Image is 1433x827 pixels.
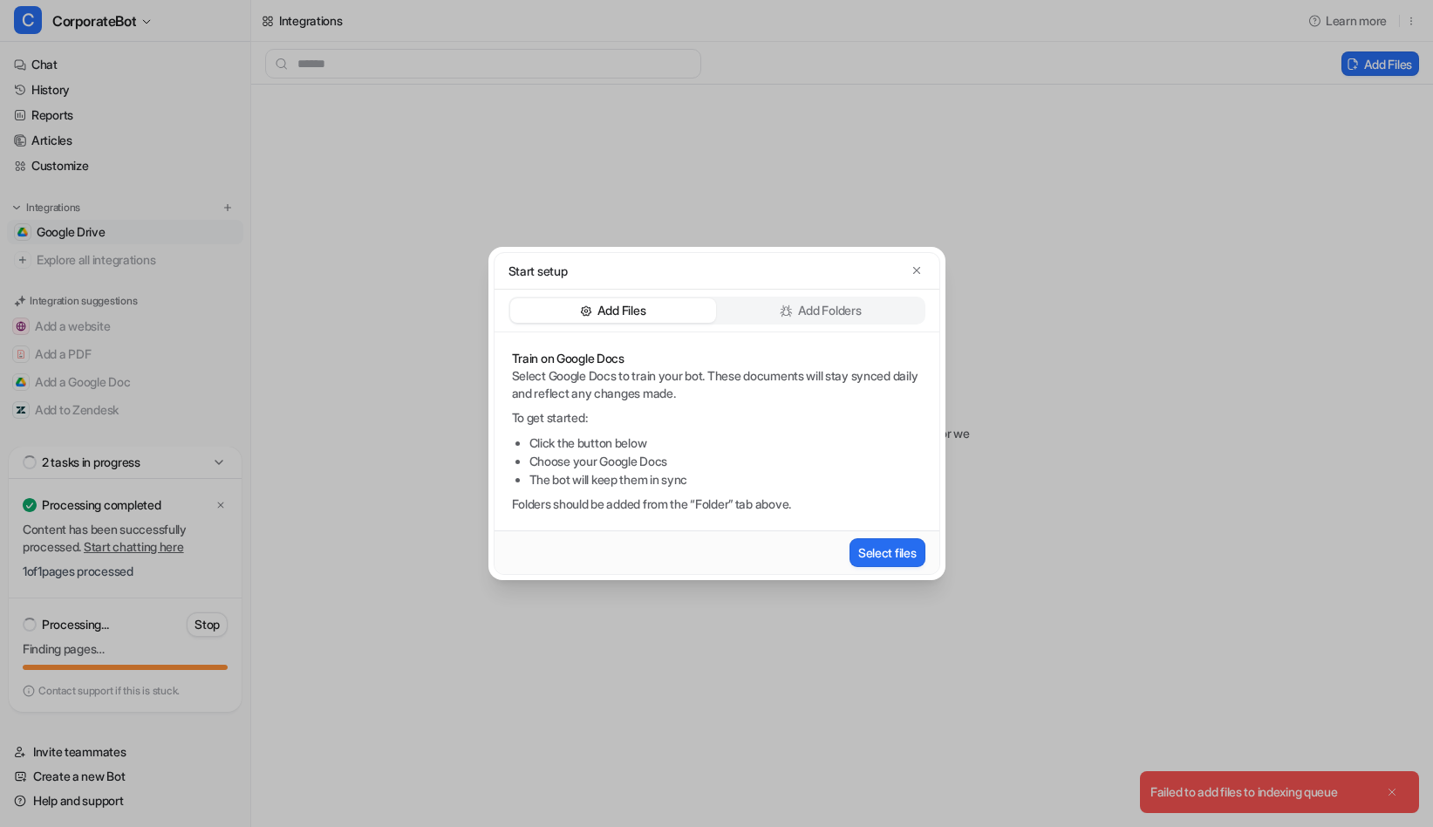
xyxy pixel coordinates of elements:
p: Folders should be added from the “Folder” tab above. [512,496,922,513]
button: Select files [850,538,925,567]
p: To get started: [512,409,922,427]
p: Train on Google Docs [512,350,922,367]
p: Add Folders [798,302,862,319]
li: Click the button below [529,434,922,452]
p: Add Files [597,302,645,319]
li: Choose your Google Docs [529,452,922,470]
li: The bot will keep them in sync [529,470,922,489]
p: Start setup [508,262,568,280]
p: Select Google Docs to train your bot. These documents will stay synced daily and reflect any chan... [512,367,922,402]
